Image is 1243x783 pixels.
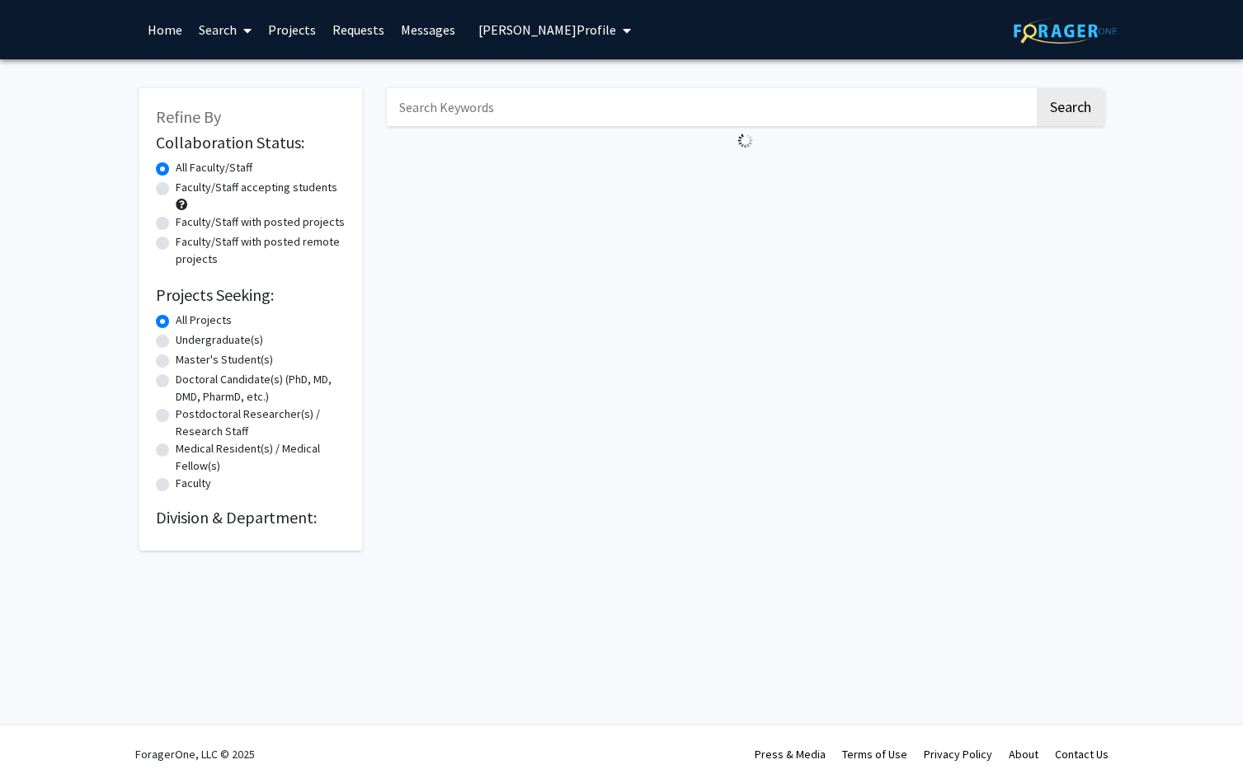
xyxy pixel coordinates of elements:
nav: Page navigation [387,155,1104,193]
div: ForagerOne, LLC © 2025 [135,725,255,783]
label: Faculty/Staff with posted remote projects [176,233,346,268]
a: Press & Media [755,747,826,762]
h2: Collaboration Status: [156,133,346,152]
a: Terms of Use [842,747,907,762]
img: Loading [731,126,760,155]
img: ForagerOne Logo [1014,18,1117,44]
input: Search Keywords [387,88,1034,126]
label: Faculty/Staff accepting students [176,179,337,196]
label: Medical Resident(s) / Medical Fellow(s) [176,440,346,475]
label: Faculty/Staff with posted projects [176,213,345,231]
span: [PERSON_NAME] Profile [478,21,616,38]
label: Doctoral Candidate(s) (PhD, MD, DMD, PharmD, etc.) [176,371,346,406]
a: Search [191,1,260,59]
label: All Projects [176,312,232,329]
label: Master's Student(s) [176,351,273,368]
label: Postdoctoral Researcher(s) / Research Staff [176,406,346,440]
a: Home [139,1,191,59]
a: Messages [393,1,464,59]
h2: Projects Seeking: [156,285,346,305]
a: Privacy Policy [924,747,992,762]
a: About [1009,747,1038,762]
a: Contact Us [1055,747,1109,762]
label: Undergraduate(s) [176,331,263,349]
label: All Faculty/Staff [176,159,252,176]
a: Requests [324,1,393,59]
iframe: Chat [1173,709,1231,771]
a: Projects [260,1,324,59]
span: Refine By [156,106,221,127]
label: Faculty [176,475,211,492]
h2: Division & Department: [156,508,346,527]
button: Search [1037,88,1104,126]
